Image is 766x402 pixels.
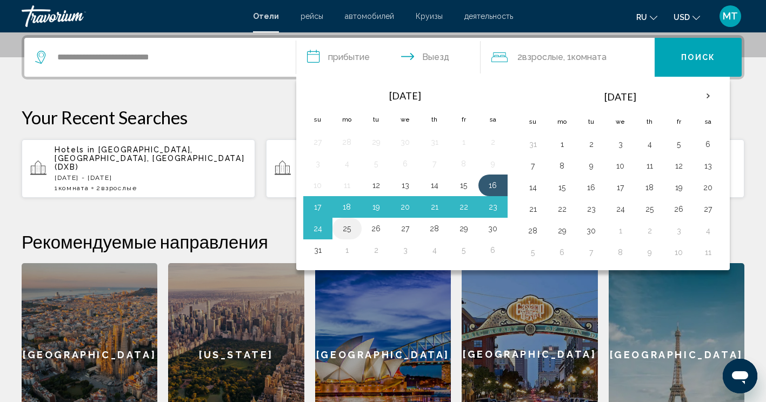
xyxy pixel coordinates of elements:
button: Day 24 [612,202,629,217]
button: Day 27 [309,135,327,150]
span: , 1 [563,50,607,65]
button: Day 27 [397,221,414,236]
button: Day 31 [524,137,542,152]
button: Day 31 [426,135,443,150]
p: [DATE] - [DATE] [55,174,247,182]
button: Day 28 [426,221,443,236]
button: Day 19 [670,180,688,195]
button: Day 1 [612,223,629,238]
span: Hotels in [55,145,95,154]
button: Day 25 [641,202,658,217]
button: Day 12 [368,178,385,193]
button: Day 3 [309,156,327,171]
button: Change currency [674,9,700,25]
span: 2 [517,50,563,65]
button: Check in and out dates [296,38,481,77]
button: Day 22 [455,199,472,215]
span: [GEOGRAPHIC_DATA], [GEOGRAPHIC_DATA], [GEOGRAPHIC_DATA] (DXB) [55,145,244,171]
button: Day 15 [455,178,472,193]
button: Day 13 [700,158,717,173]
button: Day 21 [426,199,443,215]
h2: Рекомендуемые направления [22,231,744,252]
button: Day 25 [338,221,356,236]
button: Day 11 [641,158,658,173]
button: Day 24 [309,221,327,236]
span: USD [674,13,690,22]
button: Day 10 [612,158,629,173]
button: Day 29 [368,135,385,150]
a: Travorium [22,5,242,27]
span: MT [723,11,738,22]
button: Day 4 [700,223,717,238]
button: Day 29 [455,221,472,236]
span: Комната [58,184,89,192]
button: Day 16 [583,180,600,195]
button: Day 28 [338,135,356,150]
button: Day 26 [670,202,688,217]
button: Day 5 [524,245,542,260]
button: Day 1 [455,135,472,150]
button: Travelers: 2 adults, 0 children [481,38,655,77]
button: Day 5 [368,156,385,171]
button: Day 3 [612,137,629,152]
a: Отели [253,12,279,21]
a: автомобилей [345,12,394,21]
button: Day 7 [524,158,542,173]
button: Day 8 [455,156,472,171]
button: Day 21 [524,202,542,217]
button: Day 5 [670,137,688,152]
button: Day 6 [484,243,502,258]
button: Day 4 [641,137,658,152]
th: [DATE] [548,84,694,110]
button: Day 23 [484,199,502,215]
button: Day 8 [554,158,571,173]
button: Day 22 [554,202,571,217]
button: Day 2 [484,135,502,150]
button: Day 20 [397,199,414,215]
button: Day 4 [338,156,356,171]
button: Day 28 [524,223,542,238]
iframe: Кнопка запуска окна обмена сообщениями [723,359,757,393]
button: Change language [636,9,657,25]
button: Day 30 [484,221,502,236]
a: деятельность [464,12,513,21]
button: Day 9 [641,245,658,260]
button: Day 9 [484,156,502,171]
p: Your Recent Searches [22,106,744,128]
button: User Menu [716,5,744,28]
button: Day 7 [426,156,443,171]
button: Day 18 [338,199,356,215]
button: Day 11 [700,245,717,260]
button: Day 8 [612,245,629,260]
span: Поиск [681,53,715,62]
button: Day 29 [554,223,571,238]
button: Hotels in [GEOGRAPHIC_DATA], [GEOGRAPHIC_DATA] (VCE)[DATE] - [DATE]1Комната3Взрослые, 1Ребенок [266,139,499,198]
button: Hotels in [GEOGRAPHIC_DATA], [GEOGRAPHIC_DATA], [GEOGRAPHIC_DATA] (DXB)[DATE] - [DATE]1Комната2Вз... [22,139,255,198]
button: Day 27 [700,202,717,217]
button: Day 18 [641,180,658,195]
span: 2 [96,184,137,192]
button: Day 10 [670,245,688,260]
span: ru [636,13,647,22]
button: Day 2 [641,223,658,238]
button: Day 30 [397,135,414,150]
button: Day 5 [455,243,472,258]
button: Поиск [655,38,742,77]
button: Day 17 [309,199,327,215]
span: Взрослые [522,52,563,62]
button: Day 9 [583,158,600,173]
button: Day 1 [338,243,356,258]
button: Day 6 [397,156,414,171]
span: рейсы [301,12,323,21]
button: Day 14 [524,180,542,195]
button: Day 7 [583,245,600,260]
div: Search widget [24,38,742,77]
button: Day 6 [700,137,717,152]
button: Day 3 [397,243,414,258]
span: Взрослые [101,184,137,192]
button: Day 19 [368,199,385,215]
button: Day 3 [670,223,688,238]
button: Day 31 [309,243,327,258]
